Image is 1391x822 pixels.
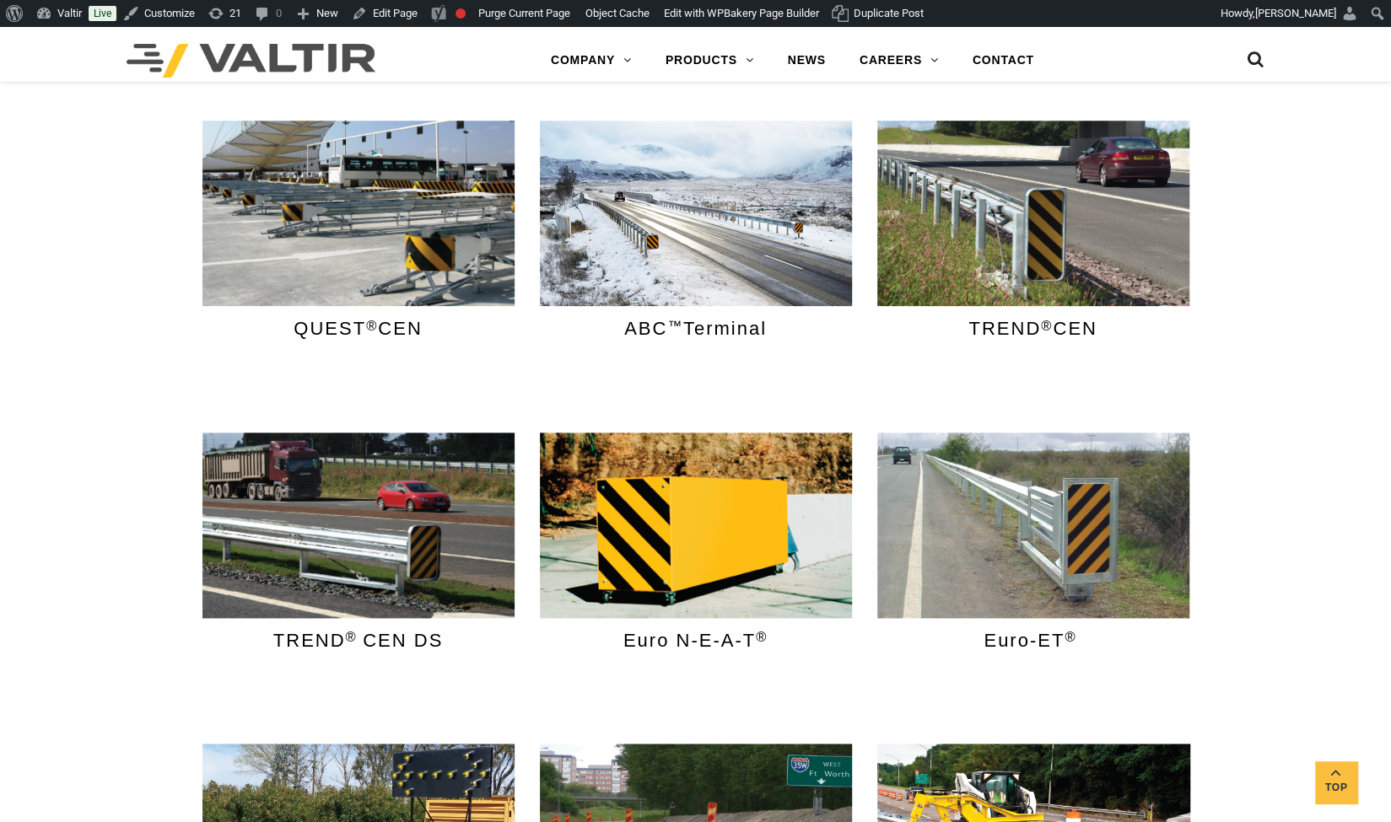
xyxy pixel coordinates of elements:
span: Euro N-E-A-T [623,631,768,651]
sup: ® [366,318,378,333]
sup: ™ [667,318,683,333]
span: ABC Terminal [624,319,767,339]
a: COMPANY [534,44,649,78]
span: TREND CEN [968,319,1097,339]
a: CAREERS [843,44,956,78]
sup: ® [756,629,768,644]
span: Euro-ET [984,631,1082,651]
sup: ® [1041,318,1053,333]
div: Focus keyphrase not set [456,8,466,19]
a: Live [89,6,116,21]
sup: ® [346,629,358,644]
span: TREND CEN DS [273,631,444,651]
span: [PERSON_NAME] [1255,7,1336,19]
a: Top [1315,761,1357,803]
span: QUEST CEN [294,319,422,339]
sup: ® [1065,629,1076,644]
img: Valtir [127,44,375,78]
a: PRODUCTS [649,44,771,78]
span: Top [1315,778,1357,798]
a: NEWS [771,44,843,78]
a: CONTACT [956,44,1051,78]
